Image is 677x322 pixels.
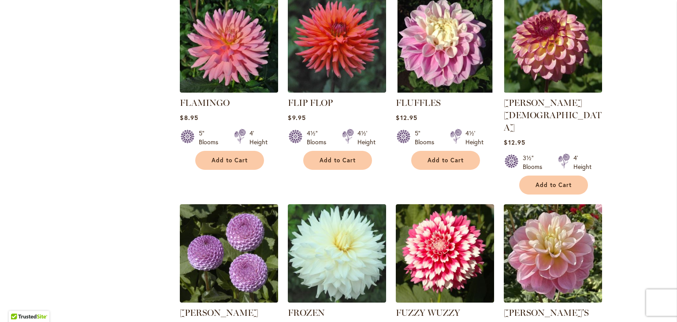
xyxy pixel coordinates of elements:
span: $12.95 [504,138,525,146]
a: FROZEN [288,307,325,318]
span: Add to Cart [212,157,248,164]
a: Foxy Lady [504,86,602,94]
img: Gabbie's Wish [504,204,602,303]
a: Frozen [288,296,386,304]
img: FUZZY WUZZY [396,204,494,303]
img: Frozen [288,204,386,303]
div: 4½' Height [465,129,484,146]
div: 4' Height [573,154,591,171]
a: Gabbie's Wish [504,296,602,304]
a: FLIP FLOP [288,86,386,94]
a: FRANK HOLMES [180,296,278,304]
span: $12.95 [396,113,417,122]
button: Add to Cart [411,151,480,170]
a: FUZZY WUZZY [396,307,460,318]
div: 4½" Blooms [307,129,331,146]
span: $9.95 [288,113,305,122]
a: FLUFFLES [396,97,441,108]
button: Add to Cart [195,151,264,170]
img: FRANK HOLMES [180,204,278,303]
span: Add to Cart [428,157,464,164]
div: 3½" Blooms [523,154,547,171]
a: FLUFFLES [396,86,494,94]
a: [PERSON_NAME] [180,307,258,318]
button: Add to Cart [303,151,372,170]
a: FLIP FLOP [288,97,333,108]
iframe: Launch Accessibility Center [7,291,31,315]
a: FUZZY WUZZY [396,296,494,304]
a: FLAMINGO [180,86,278,94]
span: $8.95 [180,113,198,122]
a: FLAMINGO [180,97,230,108]
span: Add to Cart [320,157,356,164]
div: 4½' Height [357,129,376,146]
a: [PERSON_NAME][DEMOGRAPHIC_DATA] [504,97,602,133]
button: Add to Cart [519,176,588,195]
div: 5" Blooms [415,129,439,146]
div: 4' Height [249,129,268,146]
span: Add to Cart [536,181,572,189]
div: 5" Blooms [199,129,223,146]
